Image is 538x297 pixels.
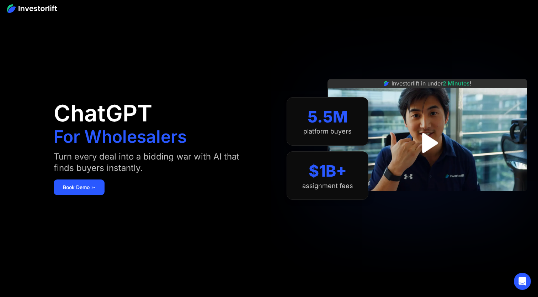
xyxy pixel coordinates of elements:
[303,127,352,135] div: platform buyers
[443,80,470,87] span: 2 Minutes
[374,195,481,203] iframe: Customer reviews powered by Trustpilot
[514,273,531,290] div: Open Intercom Messenger
[308,108,348,126] div: 5.5M
[54,102,152,125] h1: ChatGPT
[309,162,347,181] div: $1B+
[302,182,353,190] div: assignment fees
[54,179,105,195] a: Book Demo ➢
[412,127,443,159] a: open lightbox
[54,151,247,174] div: Turn every deal into a bidding war with AI that finds buyers instantly.
[54,128,187,145] h1: For Wholesalers
[391,79,472,88] div: Investorlift in under !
